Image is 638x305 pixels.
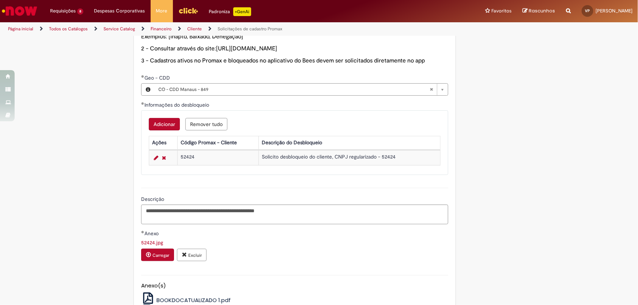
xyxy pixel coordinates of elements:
[49,26,88,32] a: Todos os Catálogos
[152,153,160,162] a: Editar Linha 1
[160,153,168,162] a: Remover linha 1
[141,205,448,224] textarea: Descrição
[185,118,227,130] button: Remove all rows for Informações do desbloqueio
[178,150,259,165] td: 52424
[77,8,83,15] span: 8
[149,118,180,130] button: Add a row for Informações do desbloqueio
[141,230,144,233] span: Obrigatório Preenchido
[259,136,441,149] th: Descrição do Desbloqueio
[522,8,555,15] a: Rascunhos
[141,45,277,52] span: 2 - Consultar através do site:
[141,84,155,95] button: Geo - CDD, Visualizar este registro CO - CDD Manaus - 849
[144,75,171,81] span: Geo - CDD
[178,136,259,149] th: Código Promax - Cliente
[149,136,178,149] th: Ações
[156,7,167,15] span: More
[188,252,202,258] small: Excluir
[156,296,231,304] span: BOOKDOCATUALIZADO 1.pdf
[141,249,174,261] button: Carregar anexo de Anexo Required
[151,26,171,32] a: Financeiro
[596,8,633,14] span: [PERSON_NAME]
[216,45,277,52] a: [URL][DOMAIN_NAME]
[50,7,76,15] span: Requisições
[141,296,231,304] a: BOOKDOCATUALIZADO 1.pdf
[103,26,135,32] a: Service Catalog
[233,7,251,16] p: +GenAi
[218,26,282,32] a: Solicitações de cadastro Promax
[141,283,448,289] h5: Anexo(s)
[177,249,207,261] button: Excluir anexo 52424.jpg
[209,7,251,16] div: Padroniza
[144,230,160,237] span: Anexo
[1,4,38,18] img: ServiceNow
[5,22,420,36] ul: Trilhas de página
[178,5,198,16] img: click_logo_yellow_360x200.png
[491,7,511,15] span: Favoritos
[141,75,144,78] span: Obrigatório Preenchido
[144,102,211,108] span: Informações do desbloqueio
[141,196,166,202] span: Descrição
[141,102,144,105] span: Obrigatório Preenchido
[141,239,163,246] a: Download de 52424.jpg
[158,84,430,95] span: CO - CDD Manaus - 849
[585,8,590,13] span: VP
[8,26,33,32] a: Página inicial
[529,7,555,14] span: Rascunhos
[259,150,441,165] td: Solicito desbloqueio do cliente, CNPJ regularizado - 52424
[155,84,448,95] a: CO - CDD Manaus - 849Limpar campo Geo - CDD
[141,57,425,64] span: 3 - Cadastros ativos no Promax e bloqueados no aplicativo do Bees devem ser solicitados diretamen...
[426,84,437,95] abbr: Limpar campo Geo - CDD
[187,26,202,32] a: Cliente
[94,7,145,15] span: Despesas Corporativas
[152,252,169,258] small: Carregar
